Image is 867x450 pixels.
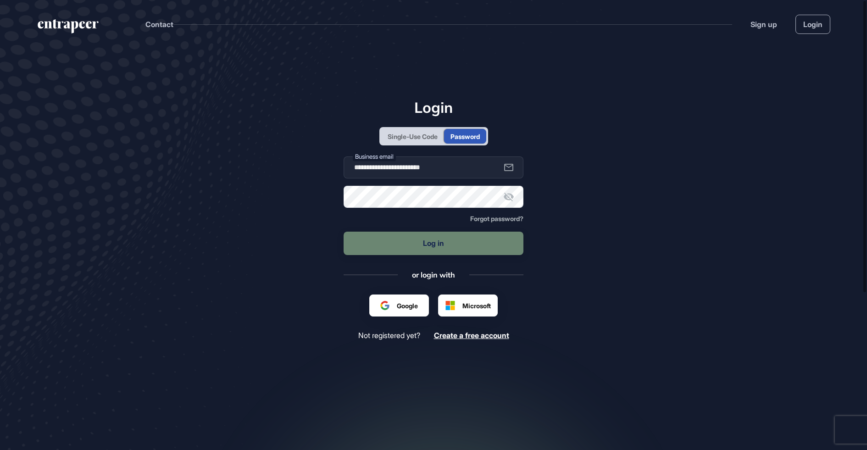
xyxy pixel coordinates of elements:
a: Login [795,15,830,34]
a: Forgot password? [470,215,523,222]
button: Log in [344,232,523,255]
a: Sign up [750,19,777,30]
div: Password [450,132,480,141]
a: entrapeer-logo [37,19,100,37]
label: Business email [353,152,396,161]
span: Microsoft [462,301,491,311]
a: Create a free account [434,331,509,340]
div: Single-Use Code [388,132,438,141]
div: or login with [412,270,455,280]
h1: Login [344,99,523,116]
span: Not registered yet? [358,331,420,340]
button: Contact [145,18,173,30]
